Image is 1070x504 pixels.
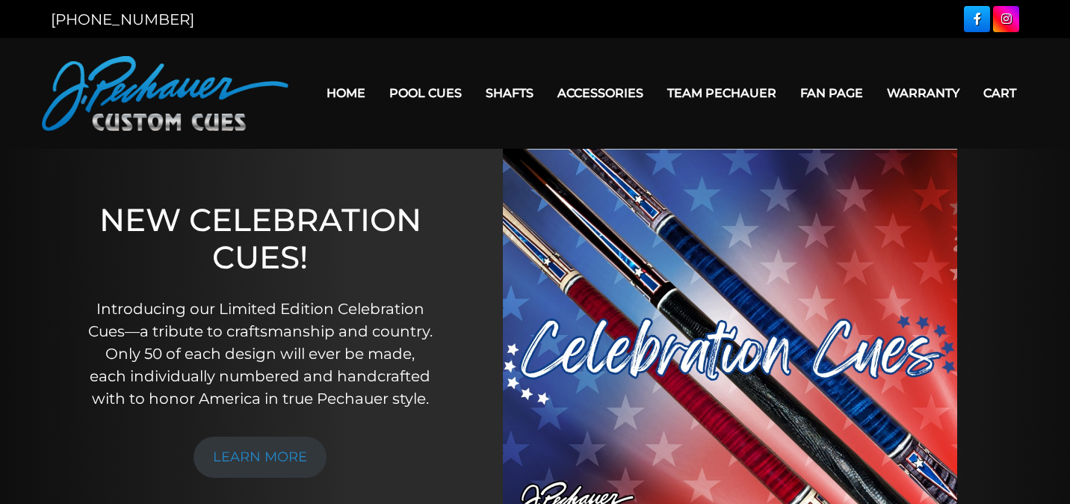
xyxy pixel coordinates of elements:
h1: NEW CELEBRATION CUES! [87,201,432,277]
a: Cart [971,74,1028,112]
a: LEARN MORE [194,437,327,478]
a: Pool Cues [377,74,474,112]
a: Team Pechauer [655,74,788,112]
a: Home [315,74,377,112]
img: Pechauer Custom Cues [42,56,288,131]
p: Introducing our Limited Edition Celebration Cues—a tribute to craftsmanship and country. Only 50 ... [87,298,432,410]
a: Accessories [545,74,655,112]
a: Fan Page [788,74,875,112]
a: Warranty [875,74,971,112]
a: [PHONE_NUMBER] [51,10,194,28]
a: Shafts [474,74,545,112]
